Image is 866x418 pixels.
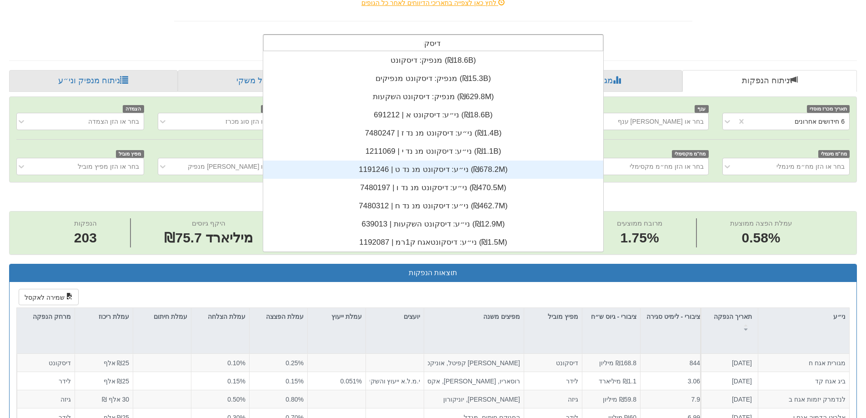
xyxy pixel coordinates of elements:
font: תאריך הנפקה [714,313,752,320]
font: עמלת הצלחה [208,313,245,320]
button: שמירה לאקסל [19,289,79,305]
font: ₪59.8 מיליון [603,395,636,403]
div: ני״ע: ‏דיסקונט א | 691212 ‎(₪18.6B)‎ [263,106,603,124]
font: עמלת חיתום [154,313,187,320]
div: ני״ע: ‏דיסקונט מנ נד ט | 1191246 ‎(₪678.2M)‎ [263,161,603,179]
font: 6 חידושים אחרונים [795,118,845,125]
font: בחר או [PERSON_NAME] מנפיק [188,163,280,170]
font: גיזה [60,395,71,403]
font: בחר או [PERSON_NAME] ענף [618,118,704,125]
font: 30 אלף ₪ [102,395,129,403]
font: [DATE] [732,377,752,384]
font: עמלת ריכוז [99,313,129,320]
font: תוצאות הנפקות [409,269,457,277]
font: דיסקונט [556,359,578,367]
font: 0.50% [227,395,245,403]
div: ני״ע: ‏דיסקונט מנ נד ז | 7480247 ‎(₪1.4B)‎ [263,124,603,142]
font: מפיץ מוביל [119,151,141,156]
font: לידר [566,377,578,384]
font: ענף [697,106,706,111]
font: ניתוח מנפיק וני״ע [58,76,120,85]
font: מגורית אגח ח [809,359,846,367]
font: בחר או הזן סוג מכרז [225,118,280,125]
font: הנפקות [74,219,97,227]
font: 0.10% [227,359,245,367]
font: ₪25 אלף [104,377,129,384]
font: 0.25% [285,359,304,367]
div: ני״ע: ‏דיסקונט מנ נד י | 1211069 ‎(₪1.1B)‎ [263,142,603,161]
font: ציבורי - גיוס ש״ח [591,313,636,320]
font: ₪168.8 מיליון [599,359,636,367]
font: 0.80% [285,395,304,403]
font: ני״ע [833,313,846,320]
font: בחר או הזן הצמדה [88,118,139,125]
font: 844 [690,359,700,367]
a: ניתוח מנפיק וני״ע [9,70,178,92]
font: ₪25 אלף [104,359,129,367]
div: ני״ע: ‏דיסקונט מנ נד ו | 7480197 ‎(₪470.5M)‎ [263,179,603,197]
a: ניתוח הנפקות [682,70,857,92]
font: ציבורי - לימיט סגירה [646,313,700,320]
font: יועצים [404,313,420,320]
font: [PERSON_NAME], יוניקורון [443,395,520,403]
font: [DATE] [732,395,752,403]
div: מנפיק: ‏דיסקונט השקעות ‎(₪629.8M)‎ [263,88,603,106]
font: ₪75.7 מיליארד [164,230,253,245]
font: 203 [74,230,97,245]
font: [DATE] [732,359,752,367]
font: 3.06 [688,377,700,384]
font: 0.15% [227,377,245,384]
font: עמלת ייעוץ [331,313,362,320]
div: מנפיק: ‏דיסקונט ‎(₪18.6B)‎ [263,51,603,70]
font: גיזה [568,395,578,403]
font: ניתוח הנפקות [742,76,790,85]
font: לנדמרק יזמות אגח ב [789,395,846,403]
font: שמירה לאקסל [25,294,65,301]
font: ביג אגח קד [815,377,846,384]
font: ₪1.1 מיליארד [599,377,636,384]
font: [PERSON_NAME] קפיטל, אוניקס, אי בי אי, אקסטרה מייל, יוניקורן [340,359,520,367]
font: בחר או הזן מח״מ מינמלי [776,163,845,170]
font: מח"מ מקסימלי [675,151,706,156]
div: ני״ע: ‏דיסקונט השקעות | 639013 ‎(₪12.9M)‎ [263,215,603,233]
font: י.מ.ל.א ייעוץ והשקעות בע"מ [344,377,420,384]
font: מרובח ממוצעים [617,219,662,227]
font: 0.15% [285,377,304,384]
font: היקף גיוסים [192,219,225,227]
font: עמלת הפצה ממוצעת [730,219,792,227]
font: 1.75% [621,230,659,245]
font: בחר או הזן מח״מ מקסימלי [630,163,704,170]
font: דיסקונט [49,359,71,367]
div: ני״ע: ‏דיסקונט מנ נד ח | 7480312 ‎(₪462.7M)‎ [263,197,603,215]
font: 7.9 [691,395,700,403]
font: 0.58% [741,230,780,245]
font: פרופיל משקי [236,76,281,85]
font: בחר או הזן מפיץ מוביל [78,163,139,170]
div: רֶשֶׁת [263,51,603,252]
font: תאריך מכרז מוסדי [810,106,847,111]
a: פרופיל משקי [178,70,348,92]
font: 0.051% [340,377,362,384]
div: מנפיק: ‏דיסקונט מנפיקים ‎(₪15.3B)‎ [263,70,603,88]
font: לידר [59,377,71,384]
font: מפיץ מוביל [548,313,578,320]
font: הצמדה [125,106,141,111]
div: ני״ע: ‏דיסקונטאגח ק1רמ | 1192087 ‎(₪1.5M)‎ [263,233,603,252]
font: מפיצים משנה [483,313,520,320]
font: עמלת הפצצה [266,313,304,320]
font: מח"מ מינמלי [821,151,847,156]
font: מרחק הנפקה [33,313,71,320]
font: רוסאריו, [PERSON_NAME], אקסימוס, יוניקורן, אלפא ביתא [359,377,520,384]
